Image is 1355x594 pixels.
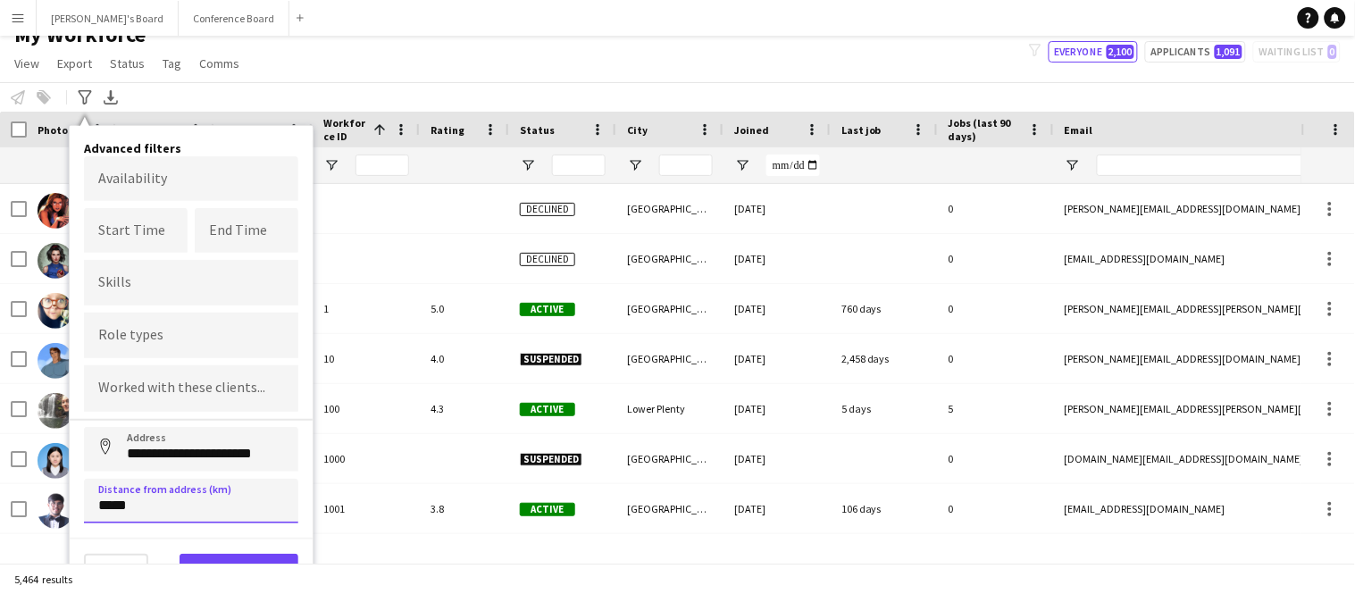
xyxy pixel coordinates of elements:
[420,484,509,533] div: 3.8
[7,52,46,75] a: View
[323,157,339,173] button: Open Filter Menu
[1107,45,1134,59] span: 2,100
[420,334,509,383] div: 4.0
[323,116,366,143] span: Workforce ID
[938,334,1054,383] div: 0
[616,434,724,483] div: [GEOGRAPHIC_DATA]
[98,275,284,291] input: Type to search skills...
[616,334,724,383] div: [GEOGRAPHIC_DATA]
[734,123,769,137] span: Joined
[420,284,509,333] div: 5.0
[313,384,420,433] div: 100
[616,384,724,433] div: Lower Plenty
[659,155,713,176] input: City Filter Input
[38,243,73,279] img: Snow White
[74,87,96,108] app-action-btn: Advanced filters
[552,155,606,176] input: Status Filter Input
[355,155,409,176] input: Workforce ID Filter Input
[938,234,1054,283] div: 0
[616,284,724,333] div: [GEOGRAPHIC_DATA]
[520,353,582,366] span: Suspended
[313,484,420,533] div: 1001
[724,284,831,333] div: [DATE]
[520,303,575,316] span: Active
[831,484,938,533] div: 106 days
[163,55,181,71] span: Tag
[14,55,39,71] span: View
[38,343,73,379] img: Benjamin Grimm
[127,123,181,137] span: First Name
[520,203,575,216] span: Declined
[37,1,179,36] button: [PERSON_NAME]'s Board
[38,493,73,529] img: Krunal Shah
[313,334,420,383] div: 10
[179,1,289,36] button: Conference Board
[1049,41,1138,63] button: Everyone2,100
[724,484,831,533] div: [DATE]
[38,393,73,429] img: Kathryn Farrell
[199,55,239,71] span: Comms
[520,403,575,416] span: Active
[520,503,575,516] span: Active
[724,334,831,383] div: [DATE]
[420,384,509,433] div: 4.3
[734,157,750,173] button: Open Filter Menu
[520,157,536,173] button: Open Filter Menu
[313,284,420,333] div: 1
[724,184,831,233] div: [DATE]
[57,55,92,71] span: Export
[180,554,298,590] button: View results
[766,155,820,176] input: Joined Filter Input
[38,443,73,479] img: Tianyue Gu
[1065,157,1081,173] button: Open Filter Menu
[38,193,73,229] img: Barbara Gorden
[616,234,724,283] div: [GEOGRAPHIC_DATA]
[616,184,724,233] div: [GEOGRAPHIC_DATA]
[627,157,643,173] button: Open Filter Menu
[724,384,831,433] div: [DATE]
[98,381,284,397] input: Type to search clients...
[38,123,68,137] span: Photo
[831,334,938,383] div: 2,458 days
[431,123,464,137] span: Rating
[84,554,148,590] button: Clear
[38,293,73,329] img: Victoria Hunt
[192,52,247,75] a: Comms
[831,284,938,333] div: 760 days
[98,328,284,344] input: Type to search role types...
[949,116,1022,143] span: Jobs (last 90 days)
[1065,123,1093,137] span: Email
[724,434,831,483] div: [DATE]
[938,184,1054,233] div: 0
[1145,41,1246,63] button: Applicants1,091
[103,52,152,75] a: Status
[313,434,420,483] div: 1000
[938,284,1054,333] div: 0
[938,434,1054,483] div: 0
[1215,45,1242,59] span: 1,091
[724,234,831,283] div: [DATE]
[520,253,575,266] span: Declined
[110,55,145,71] span: Status
[627,123,648,137] span: City
[616,484,724,533] div: [GEOGRAPHIC_DATA]
[84,140,298,156] h4: Advanced filters
[831,384,938,433] div: 5 days
[841,123,882,137] span: Last job
[100,87,121,108] app-action-btn: Export XLSX
[520,123,555,137] span: Status
[225,123,278,137] span: Last Name
[50,52,99,75] a: Export
[938,484,1054,533] div: 0
[155,52,188,75] a: Tag
[938,384,1054,433] div: 5
[520,453,582,466] span: Suspended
